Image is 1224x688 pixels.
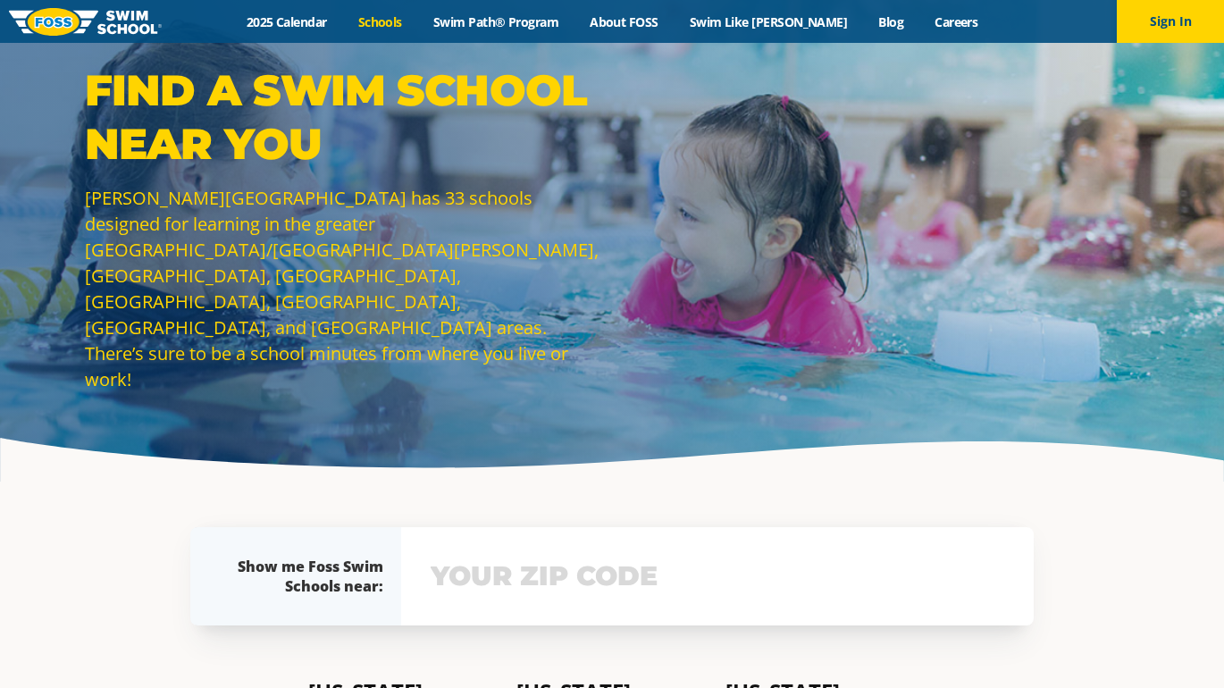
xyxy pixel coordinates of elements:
[226,557,383,596] div: Show me Foss Swim Schools near:
[9,8,162,36] img: FOSS Swim School Logo
[417,13,574,30] a: Swim Path® Program
[85,63,603,171] p: Find a Swim School Near You
[863,13,919,30] a: Blog
[919,13,993,30] a: Careers
[426,550,1009,602] input: YOUR ZIP CODE
[231,13,342,30] a: 2025 Calendar
[674,13,863,30] a: Swim Like [PERSON_NAME]
[85,185,603,392] p: [PERSON_NAME][GEOGRAPHIC_DATA] has 33 schools designed for learning in the greater [GEOGRAPHIC_DA...
[342,13,417,30] a: Schools
[574,13,675,30] a: About FOSS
